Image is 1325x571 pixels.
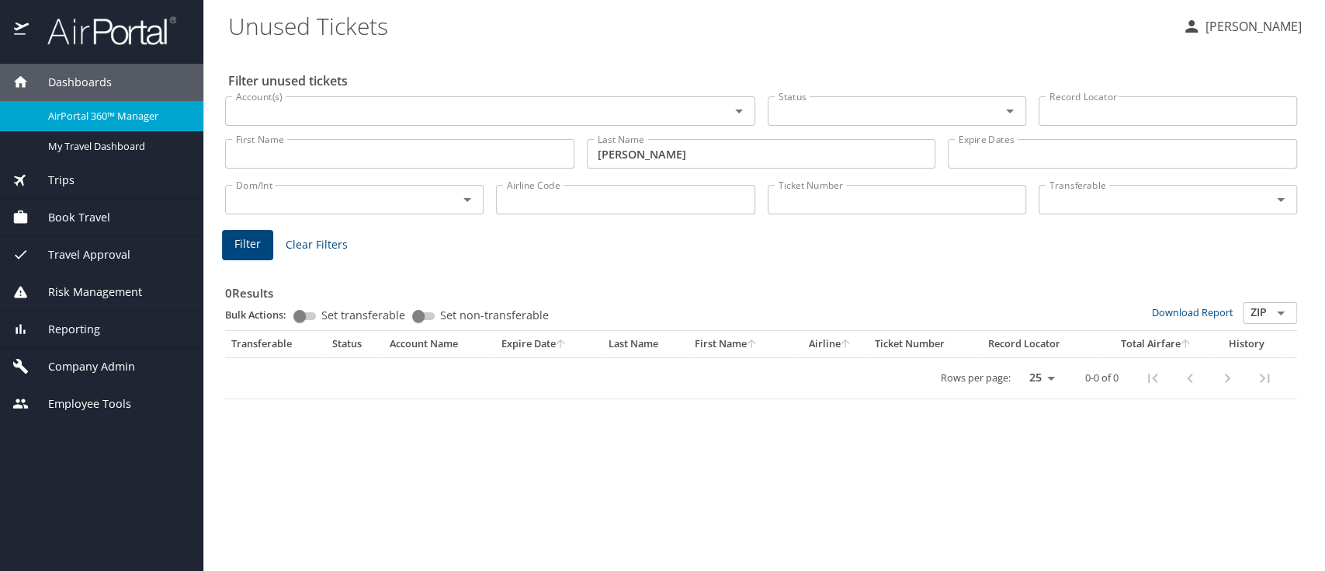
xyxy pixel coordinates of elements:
[225,308,299,322] p: Bulk Actions:
[1152,305,1233,319] a: Download Report
[440,310,549,321] span: Set non-transferable
[29,395,131,413] span: Employee Tools
[869,331,982,357] th: Ticket Number
[14,16,30,46] img: icon-airportal.png
[279,231,354,259] button: Clear Filters
[1201,17,1302,36] p: [PERSON_NAME]
[29,209,110,226] span: Book Travel
[841,339,852,350] button: sort
[29,284,142,301] span: Risk Management
[231,337,320,351] div: Transferable
[48,139,185,154] span: My Travel Dashboard
[228,68,1300,93] h2: Filter unused tickets
[1176,12,1308,40] button: [PERSON_NAME]
[225,275,1297,302] h3: 0 Results
[48,109,185,124] span: AirPortal 360™ Manager
[29,246,130,263] span: Travel Approval
[689,331,793,357] th: First Name
[1017,367,1060,390] select: rows per page
[982,331,1099,357] th: Record Locator
[286,235,348,255] span: Clear Filters
[602,331,688,357] th: Last Name
[1270,189,1292,211] button: Open
[222,230,273,260] button: Filter
[29,321,100,338] span: Reporting
[747,339,758,350] button: sort
[1085,373,1119,383] p: 0-0 of 0
[999,100,1021,122] button: Open
[29,358,135,375] span: Company Admin
[1098,331,1213,357] th: Total Airfare
[495,331,602,357] th: Expire Date
[1181,339,1191,350] button: sort
[321,310,405,321] span: Set transferable
[29,172,75,189] span: Trips
[456,189,478,211] button: Open
[383,331,495,357] th: Account Name
[225,331,1297,399] table: custom pagination table
[326,331,384,357] th: Status
[228,2,1170,50] h1: Unused Tickets
[1213,331,1280,357] th: History
[556,339,567,350] button: sort
[29,74,112,91] span: Dashboards
[793,331,869,357] th: Airline
[1270,302,1292,324] button: Open
[941,373,1011,383] p: Rows per page:
[30,16,176,46] img: airportal-logo.png
[234,235,261,254] span: Filter
[728,100,750,122] button: Open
